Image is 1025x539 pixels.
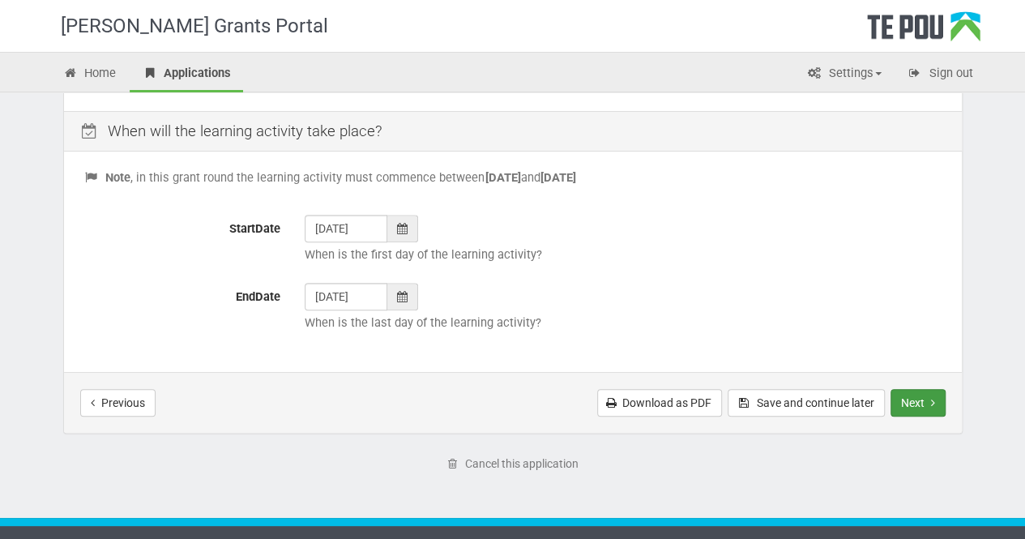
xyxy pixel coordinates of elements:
a: Download as PDF [597,389,722,417]
span: EndDate [236,289,280,304]
a: Cancel this application [436,450,589,477]
input: dd/mm/yyyy [305,215,387,242]
span: StartDate [229,221,280,236]
a: Sign out [895,57,985,92]
div: Te Pou Logo [867,11,980,52]
b: Note [105,170,130,185]
b: [DATE] [540,170,575,185]
div: When will the learning activity take place? [64,111,962,152]
a: Applications [130,57,243,92]
button: Next step [890,389,946,417]
p: When is the last day of the learning activity? [305,314,942,332]
button: Save and continue later [728,389,885,417]
p: , in this grant round the learning activity must commence between and [84,169,942,186]
a: Home [51,57,129,92]
p: When is the first day of the learning activity? [305,246,942,263]
b: [DATE] [485,170,520,185]
input: dd/mm/yyyy [305,283,387,310]
a: Settings [795,57,894,92]
button: Previous step [80,389,156,417]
